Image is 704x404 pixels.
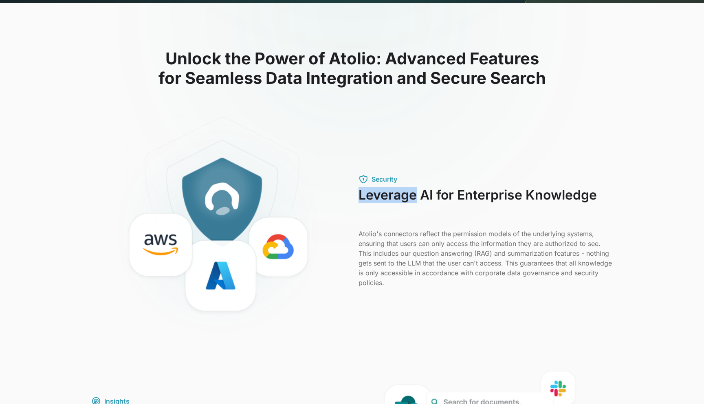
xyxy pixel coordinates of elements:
[91,49,613,88] h2: Unlock the Power of Atolio: Advanced Features for Seamless Data Integration and Secure Search
[359,187,613,219] h3: Leverage AI for Enterprise Knowledge
[91,114,345,348] img: image
[372,174,397,184] div: Security
[359,229,613,288] p: Atolio's connectors reflect the permission models of the underlying systems, ensuring that users ...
